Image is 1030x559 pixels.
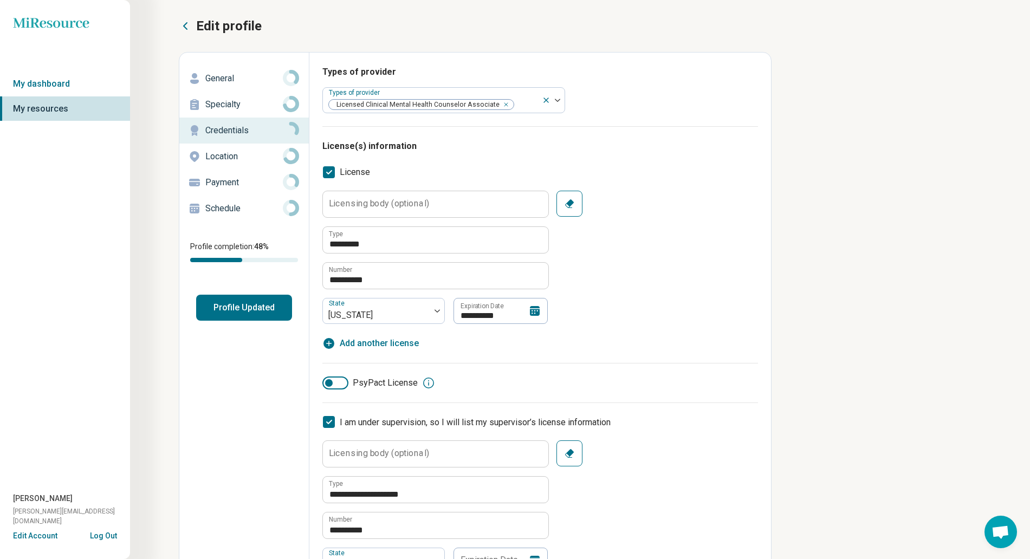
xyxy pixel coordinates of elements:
[205,72,283,85] p: General
[329,516,352,523] label: Number
[322,66,758,79] h3: Types of provider
[329,266,352,273] label: Number
[205,176,283,189] p: Payment
[329,300,347,307] label: State
[340,166,370,179] span: License
[340,337,419,350] span: Add another license
[984,516,1017,548] div: Open chat
[329,549,347,557] label: State
[329,199,429,208] label: Licensing body (optional)
[13,530,57,542] button: Edit Account
[13,506,130,526] span: [PERSON_NAME][EMAIL_ADDRESS][DOMAIN_NAME]
[179,17,262,35] button: Edit profile
[179,66,309,92] a: General
[329,89,382,96] label: Types of provider
[179,170,309,196] a: Payment
[179,196,309,222] a: Schedule
[179,144,309,170] a: Location
[196,17,262,35] p: Edit profile
[329,449,429,458] label: Licensing body (optional)
[322,337,419,350] button: Add another license
[323,227,548,253] input: credential.licenses.0.name
[254,242,269,251] span: 48 %
[329,480,343,487] label: Type
[322,140,758,153] h3: License(s) information
[13,493,73,504] span: [PERSON_NAME]
[329,231,343,237] label: Type
[322,376,418,389] label: PsyPact License
[205,124,283,137] p: Credentials
[323,477,548,503] input: credential.supervisorLicense.0.name
[329,100,503,110] span: Licensed Clinical Mental Health Counselor Associate
[205,98,283,111] p: Specialty
[190,258,298,262] div: Profile completion
[340,417,611,427] span: I am under supervision, so I will list my supervisor’s license information
[179,118,309,144] a: Credentials
[205,202,283,215] p: Schedule
[90,530,117,539] button: Log Out
[205,150,283,163] p: Location
[179,92,309,118] a: Specialty
[179,235,309,269] div: Profile completion:
[196,295,292,321] button: Profile Updated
